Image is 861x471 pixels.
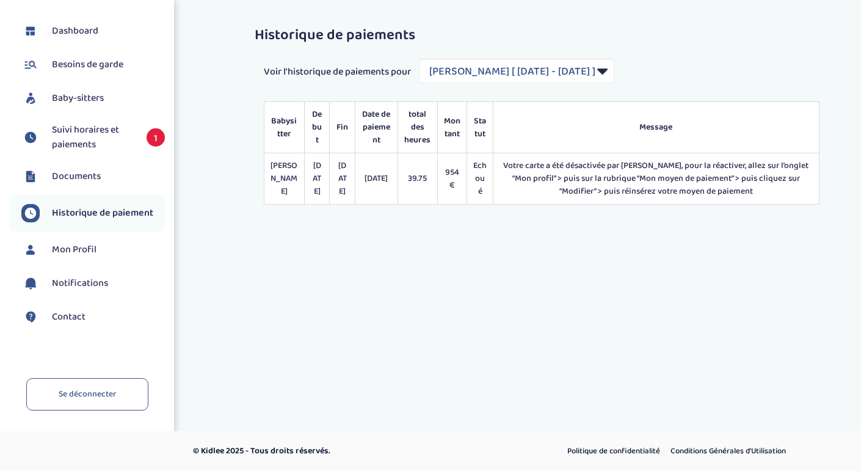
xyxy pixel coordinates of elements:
th: Debut [305,102,330,153]
td: [PERSON_NAME] [264,153,304,205]
td: [DATE] [355,153,398,205]
td: Votre carte a été désactivée par [PERSON_NAME], pour la réactiver, allez sur l’onglet “Mon profil... [493,153,819,205]
a: Suivi horaires et paiements 1 [21,123,165,152]
img: dashboard.svg [21,22,40,40]
a: Contact [21,308,165,326]
a: Historique de paiement [21,204,165,222]
span: Baby-sitters [52,91,104,106]
td: [DATE] [330,153,355,205]
img: besoin.svg [21,56,40,74]
a: Se déconnecter [26,378,148,411]
td: 39.75 [398,153,437,205]
a: Mon Profil [21,241,165,259]
img: documents.svg [21,167,40,186]
th: Babysitter [264,102,304,153]
img: suivihoraire.svg [21,204,40,222]
a: Politique de confidentialité [563,444,664,459]
span: Suivi horaires et paiements [52,123,134,152]
a: Conditions Générales d’Utilisation [666,444,790,459]
img: babysitters.svg [21,89,40,108]
span: Dashboard [52,24,98,38]
th: Fin [330,102,355,153]
img: profil.svg [21,241,40,259]
span: Besoins de garde [52,57,123,72]
img: notification.svg [21,274,40,293]
span: Notifications [52,276,108,291]
th: Statut [467,102,493,153]
a: Documents [21,167,165,186]
span: Documents [52,169,101,184]
td: Echoué [467,153,493,205]
span: Voir l'historique de paiements pour [264,65,411,79]
td: [DATE] [305,153,330,205]
a: Notifications [21,274,165,293]
span: Mon Profil [52,243,96,257]
span: Contact [52,310,85,324]
a: Baby-sitters [21,89,165,108]
span: 1 [147,128,165,147]
th: Message [493,102,819,153]
a: Besoins de garde [21,56,165,74]
img: contact.svg [21,308,40,326]
p: © Kidlee 2025 - Tous droits réservés. [193,445,482,458]
th: Montant [437,102,467,153]
td: 954€ [437,153,467,205]
img: suivihoraire.svg [21,128,40,147]
th: total des heures [398,102,437,153]
h3: Historique de paiements [255,27,829,43]
th: Date de paiement [355,102,398,153]
span: Historique de paiement [52,206,153,221]
a: Dashboard [21,22,165,40]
